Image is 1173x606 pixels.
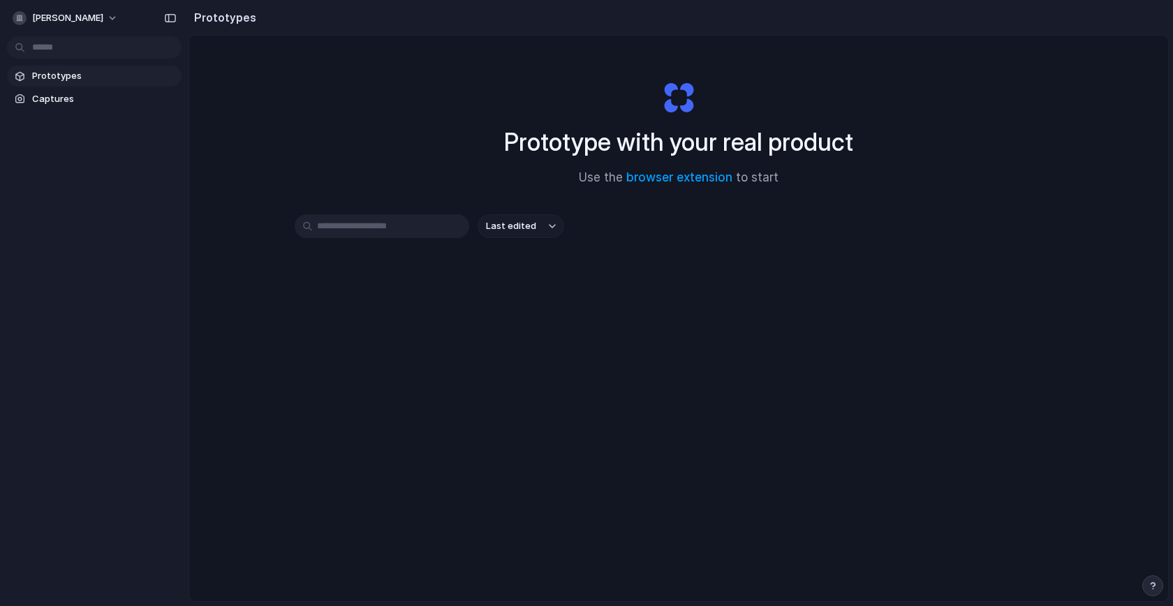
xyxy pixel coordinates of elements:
span: Use the to start [579,169,779,187]
span: [PERSON_NAME] [32,11,103,25]
span: Captures [32,92,176,106]
button: Last edited [478,214,564,238]
a: Prototypes [7,66,182,87]
span: Prototypes [32,69,176,83]
span: Last edited [486,219,536,233]
a: Captures [7,89,182,110]
h2: Prototypes [189,9,256,26]
a: browser extension [626,170,732,184]
h1: Prototype with your real product [504,124,853,161]
button: [PERSON_NAME] [7,7,125,29]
